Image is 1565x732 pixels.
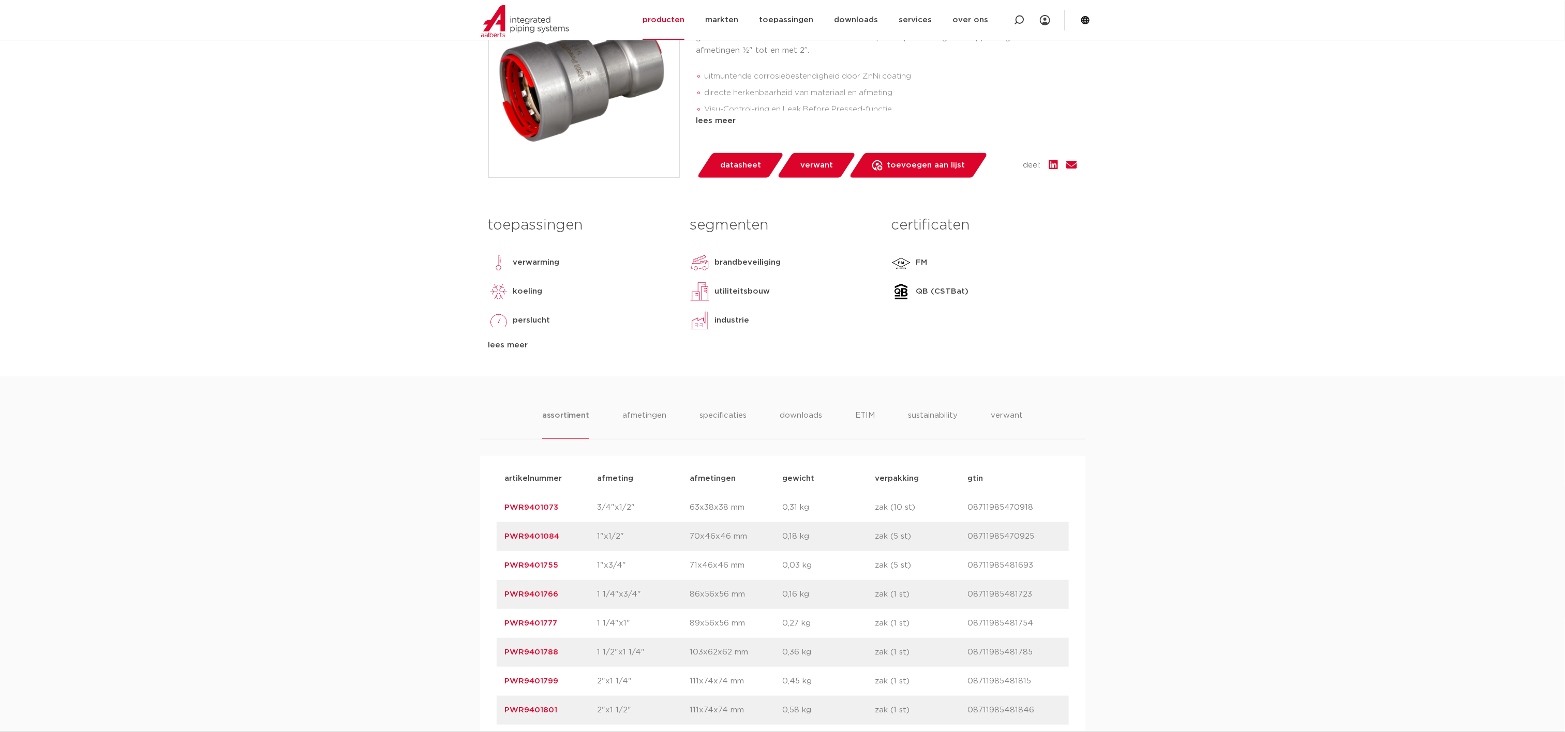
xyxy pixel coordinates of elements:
[699,409,747,439] li: specificaties
[783,559,875,572] p: 0,03 kg
[505,504,559,511] a: PWR9401073
[696,115,1077,127] div: lees meer
[598,617,690,630] p: 1 1/4"x1"
[505,706,558,714] a: PWR9401801
[505,532,560,540] a: PWR9401084
[875,675,968,688] p: zak (1 st)
[875,646,968,659] p: zak (1 st)
[783,646,875,659] p: 0,36 kg
[598,559,690,572] p: 1"x3/4"
[696,153,784,178] a: datasheet
[968,530,1061,543] p: 08711985470925
[622,409,666,439] li: afmetingen
[690,704,783,716] p: 111x74x74 mm
[542,409,589,439] li: assortiment
[714,314,749,327] p: industrie
[783,675,875,688] p: 0,45 kg
[875,530,968,543] p: zak (5 st)
[875,501,968,514] p: zak (10 st)
[908,409,958,439] li: sustainability
[968,559,1061,572] p: 08711985481693
[488,310,509,331] img: perslucht
[505,619,558,627] a: PWR9401777
[690,252,710,273] img: brandbeveiliging
[968,617,1061,630] p: 08711985481754
[505,472,598,485] p: artikelnummer
[488,252,509,273] img: verwarming
[505,677,559,685] a: PWR9401799
[598,704,690,716] p: 2"x1 1/2"
[690,559,783,572] p: 71x46x46 mm
[968,472,1061,485] p: gtin
[513,285,543,298] p: koeling
[800,157,833,174] span: verwant
[875,704,968,716] p: zak (1 st)
[598,501,690,514] p: 3/4"x1/2"
[488,215,674,236] h3: toepassingen
[690,617,783,630] p: 89x56x56 mm
[875,617,968,630] p: zak (1 st)
[916,256,927,269] p: FM
[720,157,761,174] span: datasheet
[690,646,783,659] p: 103x62x62 mm
[968,675,1061,688] p: 08711985481815
[783,472,875,485] p: gewicht
[598,675,690,688] p: 2"x1 1/4"
[690,215,875,236] h3: segmenten
[505,648,559,656] a: PWR9401788
[891,281,912,302] img: QB (CSTBat)
[488,281,509,302] img: koeling
[513,314,550,327] p: perslucht
[855,409,875,439] li: ETIM
[690,530,783,543] p: 70x46x46 mm
[705,101,1077,118] li: Visu-Control-ring en Leak Before Pressed-functie
[505,590,559,598] a: PWR9401766
[690,675,783,688] p: 111x74x74 mm
[968,588,1061,601] p: 08711985481723
[783,588,875,601] p: 0,16 kg
[488,339,674,352] div: lees meer
[598,646,690,659] p: 1 1/2"x1 1/4"
[598,530,690,543] p: 1"x1/2"
[783,501,875,514] p: 0,31 kg
[1023,159,1041,172] span: deel:
[513,256,560,269] p: verwarming
[968,704,1061,716] p: 08711985481846
[783,617,875,630] p: 0,27 kg
[714,285,770,298] p: utiliteitsbouw
[916,285,968,298] p: QB (CSTBat)
[968,646,1061,659] p: 08711985481785
[690,310,710,331] img: industrie
[875,559,968,572] p: zak (5 st)
[598,588,690,601] p: 1 1/4"x3/4"
[690,501,783,514] p: 63x38x38 mm
[1040,9,1050,32] div: my IPS
[875,588,968,601] p: zak (1 st)
[705,68,1077,85] li: uitmuntende corrosiebestendigheid door ZnNi coating
[705,85,1077,101] li: directe herkenbaarheid van materiaal en afmeting
[505,561,559,569] a: PWR9401755
[891,252,912,273] img: FM
[690,472,783,485] p: afmetingen
[783,530,875,543] p: 0,18 kg
[598,472,690,485] p: afmeting
[690,281,710,302] img: utiliteitsbouw
[875,472,968,485] p: verpakking
[968,501,1061,514] p: 08711985470918
[991,409,1023,439] li: verwant
[777,153,856,178] a: verwant
[783,704,875,716] p: 0,58 kg
[887,157,965,174] span: toevoegen aan lijst
[780,409,822,439] li: downloads
[891,215,1077,236] h3: certificaten
[690,588,783,601] p: 86x56x56 mm
[714,256,781,269] p: brandbeveiliging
